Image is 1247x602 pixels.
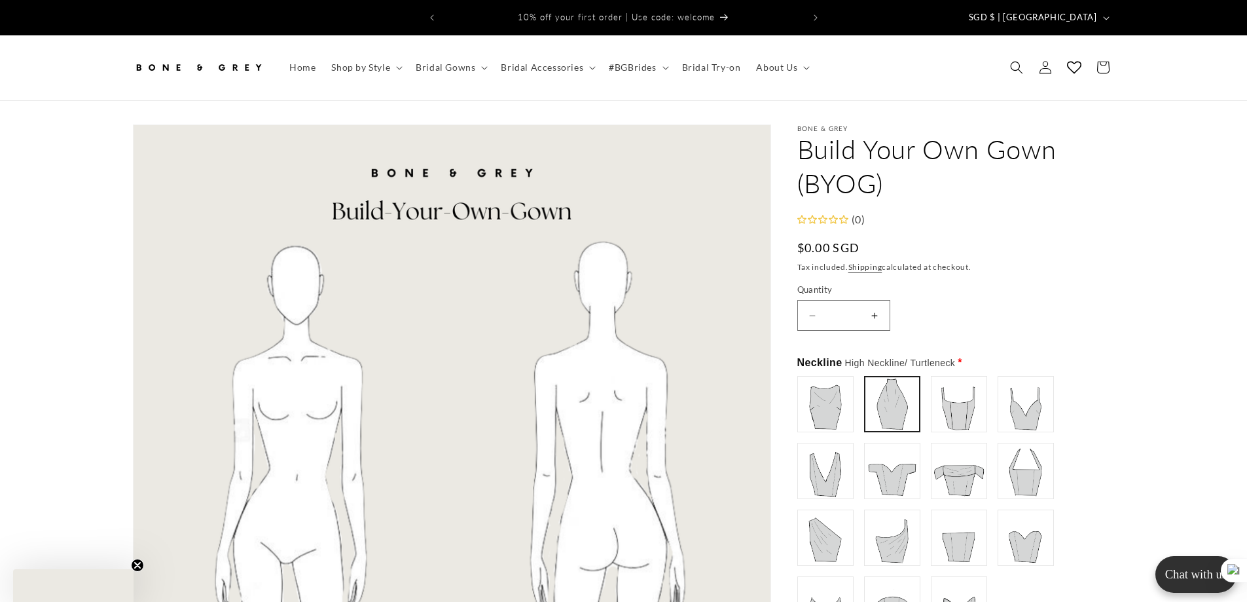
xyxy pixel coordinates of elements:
span: #BGBrides [609,62,656,73]
summary: About Us [748,54,815,81]
label: Quantity [797,284,1085,297]
summary: Bridal Gowns [408,54,493,81]
summary: Search [1002,53,1031,82]
p: Bone & Grey [797,124,1115,132]
img: https://cdn.shopify.com/s/files/1/0750/3832/7081/files/v-neck_thick_straps_d2901628-028e-49ea-b62... [799,445,852,497]
a: Home [281,54,323,81]
summary: Shop by Style [323,54,408,81]
button: Close teaser [131,559,144,572]
div: (0) [848,210,865,229]
button: SGD $ | [GEOGRAPHIC_DATA] [961,5,1115,30]
span: Bridal Gowns [416,62,475,73]
span: Bridal Try-on [682,62,741,73]
span: Neckline [797,355,956,371]
img: https://cdn.shopify.com/s/files/1/0750/3832/7081/files/v_neck_thin_straps_4722d919-4ab4-454d-8566... [1000,378,1052,430]
img: https://cdn.shopify.com/s/files/1/0750/3832/7081/files/asymmetric_thick_aca1e7e1-7e80-4ab6-9dbb-1... [799,512,852,564]
span: Home [289,62,316,73]
span: Shop by Style [331,62,390,73]
p: Chat with us [1155,567,1237,582]
h1: Build Your Own Gown (BYOG) [797,132,1115,200]
summary: #BGBrides [601,54,674,81]
img: https://cdn.shopify.com/s/files/1/0750/3832/7081/files/off-shoulder_sweetheart_1bdca986-a4a1-4613... [866,445,918,497]
div: Close teaser [13,569,134,602]
span: $0.00 SGD [797,239,860,257]
span: SGD $ | [GEOGRAPHIC_DATA] [969,11,1097,24]
span: Bridal Accessories [501,62,583,73]
button: Next announcement [801,5,830,30]
span: About Us [756,62,797,73]
a: Bridal Try-on [674,54,749,81]
a: Shipping [848,262,882,272]
span: High Neckline/ Turtleneck [845,358,956,368]
img: https://cdn.shopify.com/s/files/1/0750/3832/7081/files/straight_strapless_18c662df-be54-47ef-b3bf... [933,512,985,564]
img: Bone and Grey Bridal [133,53,264,82]
img: https://cdn.shopify.com/s/files/1/0750/3832/7081/files/sweetheart_strapless_7aea53ca-b593-4872-9c... [1000,512,1052,564]
summary: Bridal Accessories [493,54,601,81]
span: 10% off your first order | Use code: welcome [518,12,715,22]
a: Bone and Grey Bridal [128,48,268,87]
button: Previous announcement [418,5,446,30]
button: Open chatbox [1155,556,1237,593]
img: https://cdn.shopify.com/s/files/1/0750/3832/7081/files/boat_neck_e90dd235-88bb-46b2-8369-a1b9d139... [799,378,852,430]
img: https://cdn.shopify.com/s/files/1/0750/3832/7081/files/high_neck.png?v=1756803384 [867,379,918,430]
img: https://cdn.shopify.com/s/files/1/0750/3832/7081/files/halter_straight_f0d600c4-90f4-4503-a970-e6... [1000,445,1052,497]
img: https://cdn.shopify.com/s/files/1/0750/3832/7081/files/off-shoulder_straight_69b741a5-1f6f-40ba-9... [933,445,985,497]
div: Tax included. calculated at checkout. [797,261,1115,274]
img: https://cdn.shopify.com/s/files/1/0750/3832/7081/files/asymmetric_thin_a5500f79-df9c-4d9e-8e7b-99... [866,512,918,564]
img: https://cdn.shopify.com/s/files/1/0750/3832/7081/files/square_7e0562ac-aecd-41ee-8590-69b11575ecc... [933,378,985,430]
